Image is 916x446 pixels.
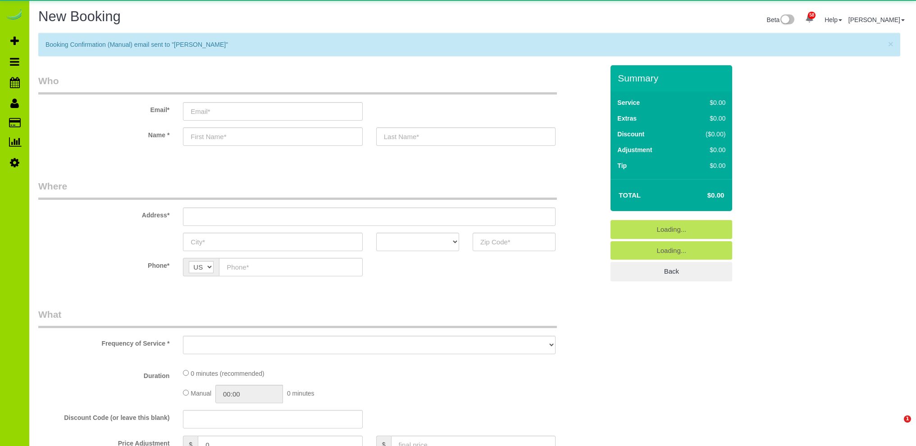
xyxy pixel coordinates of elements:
img: Automaid Logo [5,9,23,22]
span: × [888,39,893,49]
label: Duration [32,368,176,380]
span: New Booking [38,9,121,24]
div: $0.00 [687,145,725,154]
a: [PERSON_NAME] [848,16,905,23]
label: Discount Code (or leave this blank) [32,410,176,422]
legend: Where [38,180,557,200]
label: Email* [32,102,176,114]
span: 0 minutes (recommended) [191,370,264,377]
label: Tip [617,161,627,170]
label: Name * [32,127,176,140]
span: 58 [808,12,816,19]
legend: Who [38,74,557,95]
a: Back [611,262,732,281]
strong: Total [619,191,641,199]
span: 1 [904,415,911,423]
input: Zip Code* [473,233,556,251]
legend: What [38,308,557,328]
input: Email* [183,102,362,121]
label: Adjustment [617,145,652,154]
label: Discount [617,130,644,139]
p: Booking Confirmation (Manual) email sent to "[PERSON_NAME]" [46,40,884,49]
label: Service [617,98,640,107]
span: Manual [191,390,211,397]
label: Phone* [32,258,176,270]
div: $0.00 [687,98,725,107]
input: Phone* [219,258,362,276]
label: Address* [32,207,176,220]
label: Extras [617,114,637,123]
label: Frequency of Service * [32,336,176,348]
h4: $0.00 [680,192,724,199]
a: 58 [801,9,818,29]
div: $0.00 [687,114,725,123]
button: Close [888,39,893,49]
input: Last Name* [376,127,556,146]
div: $0.00 [687,161,725,170]
iframe: Intercom live chat [885,415,907,437]
input: City* [183,233,362,251]
img: New interface [779,14,794,26]
input: First Name* [183,127,362,146]
a: Beta [767,16,795,23]
div: ($0.00) [687,130,725,139]
h3: Summary [618,73,728,83]
a: Help [825,16,842,23]
span: 0 minutes [287,390,314,397]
